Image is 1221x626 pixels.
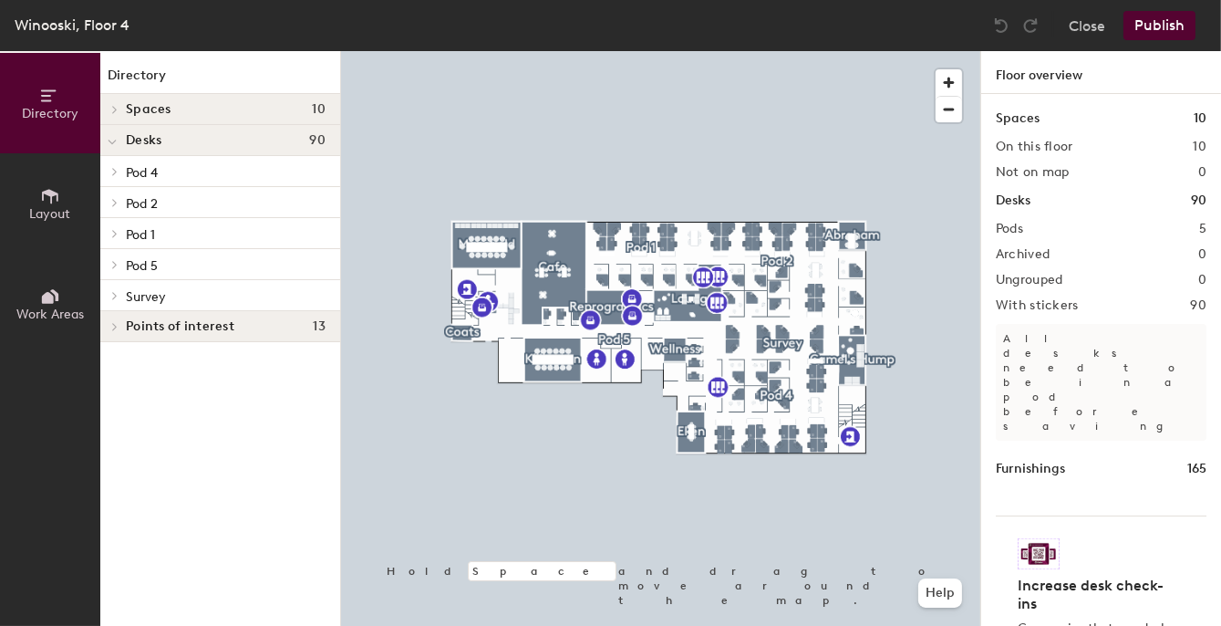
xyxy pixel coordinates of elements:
[1198,247,1206,262] h2: 0
[1021,16,1040,35] img: Redo
[100,66,340,94] h1: Directory
[1018,577,1174,613] h4: Increase desk check-ins
[126,165,158,181] span: Pod 4
[313,319,326,334] span: 13
[312,102,326,117] span: 10
[30,206,71,222] span: Layout
[996,298,1079,313] h2: With stickers
[996,140,1073,154] h2: On this floor
[996,273,1063,287] h2: Ungrouped
[996,109,1040,129] h1: Spaces
[996,191,1030,211] h1: Desks
[126,319,234,334] span: Points of interest
[996,459,1065,479] h1: Furnishings
[1069,11,1105,40] button: Close
[918,579,962,608] button: Help
[22,106,78,121] span: Directory
[126,102,171,117] span: Spaces
[16,307,84,322] span: Work Areas
[996,324,1206,441] p: All desks need to be in a pod before saving
[1193,140,1206,154] h2: 10
[1018,538,1060,569] img: Sticker logo
[126,227,155,243] span: Pod 1
[126,289,166,305] span: Survey
[126,133,161,148] span: Desks
[1191,191,1206,211] h1: 90
[126,196,158,212] span: Pod 2
[1194,109,1206,129] h1: 10
[981,51,1221,94] h1: Floor overview
[1198,165,1206,180] h2: 0
[15,14,129,37] div: Winooski, Floor 4
[996,222,1023,236] h2: Pods
[1123,11,1195,40] button: Publish
[996,247,1050,262] h2: Archived
[1190,298,1206,313] h2: 90
[126,258,158,274] span: Pod 5
[1199,222,1206,236] h2: 5
[309,133,326,148] span: 90
[1198,273,1206,287] h2: 0
[1187,459,1206,479] h1: 165
[992,16,1010,35] img: Undo
[996,165,1070,180] h2: Not on map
